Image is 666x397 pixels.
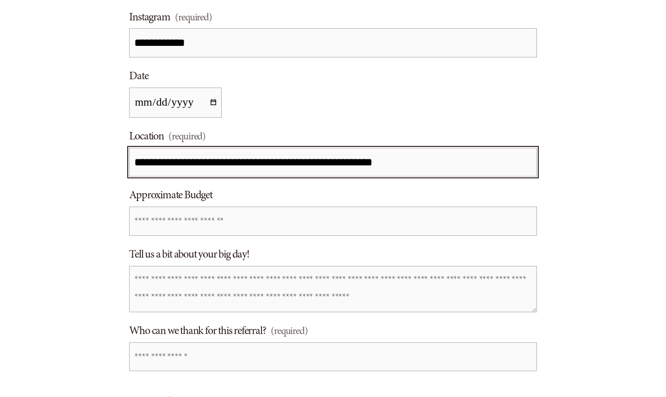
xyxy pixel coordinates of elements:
span: (required) [175,9,212,26]
span: (required) [271,322,308,340]
span: Location [129,127,163,146]
span: (required) [168,128,205,145]
span: Approximate Budget [129,186,212,205]
span: Date [129,67,148,86]
span: Who can we thank for this referral? [129,321,266,340]
span: Instagram [129,8,170,27]
span: Tell us a bit about your big day! [129,245,249,264]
